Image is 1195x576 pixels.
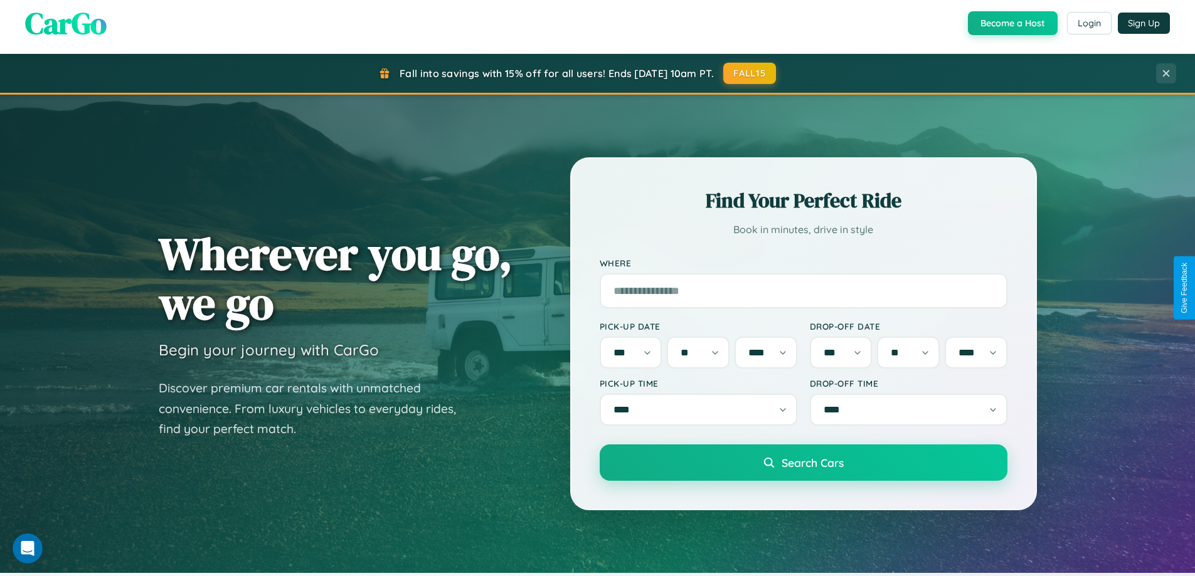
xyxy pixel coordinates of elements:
button: Search Cars [600,444,1007,481]
label: Drop-off Date [810,321,1007,332]
h3: Begin your journey with CarGo [159,340,379,359]
span: CarGo [25,3,107,44]
p: Discover premium car rentals with unmatched convenience. From luxury vehicles to everyday rides, ... [159,378,472,439]
label: Pick-up Date [600,321,797,332]
p: Book in minutes, drive in style [600,221,1007,239]
div: Give Feedback [1180,263,1189,313]
h2: Find Your Perfect Ride [600,187,1007,214]
label: Drop-off Time [810,378,1007,389]
h1: Wherever you go, we go [159,229,513,328]
span: Fall into savings with 15% off for all users! Ends [DATE] 10am PT. [400,67,714,80]
iframe: Intercom live chat [13,533,43,563]
label: Where [600,258,1007,268]
button: Sign Up [1118,13,1170,34]
button: Login [1067,12,1112,34]
button: FALL15 [723,63,776,84]
label: Pick-up Time [600,378,797,389]
span: Search Cars [782,456,844,469]
button: Become a Host [968,11,1058,35]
